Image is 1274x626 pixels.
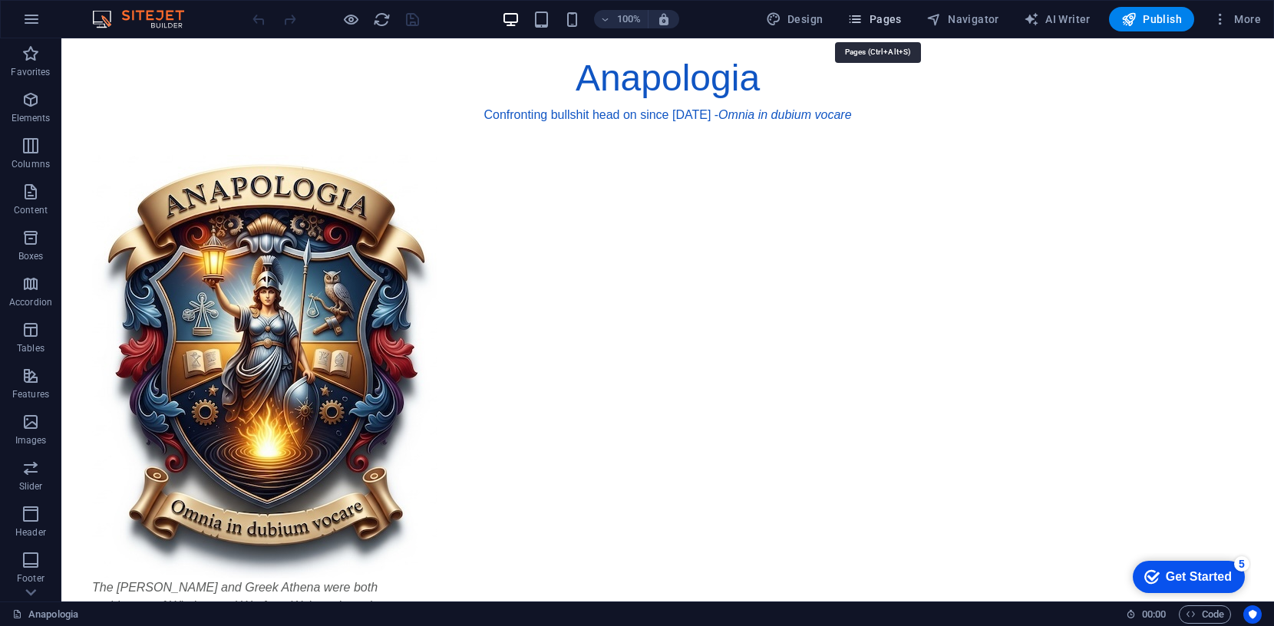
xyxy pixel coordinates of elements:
span: Design [766,12,823,27]
img: Editor Logo [88,10,203,28]
p: Content [14,204,48,216]
button: AI Writer [1018,7,1097,31]
p: Favorites [11,66,50,78]
div: Design (Ctrl+Alt+Y) [760,7,830,31]
span: 00 00 [1142,605,1166,624]
a: Click to cancel selection. Double-click to open Pages [12,605,78,624]
span: Pages [847,12,901,27]
p: Images [15,434,47,446]
p: Elements [12,112,51,124]
button: Usercentrics [1243,605,1262,624]
button: Navigator [920,7,1005,31]
p: Accordion [9,296,52,308]
button: 100% [594,10,649,28]
span: Publish [1121,12,1182,27]
div: Get Started [45,17,111,31]
i: Reload page [373,11,391,28]
p: Columns [12,158,50,170]
span: Code [1186,605,1224,624]
p: Slider [19,480,43,493]
div: Get Started 5 items remaining, 0% complete [12,8,124,40]
button: reload [372,10,391,28]
span: : [1153,608,1155,620]
p: Features [12,388,49,400]
p: Header [15,526,46,539]
button: Design [760,7,830,31]
h6: 100% [617,10,642,28]
h6: Session time [1126,605,1167,624]
button: Code [1179,605,1231,624]
span: Navigator [926,12,999,27]
button: Pages [841,7,907,31]
button: Publish [1109,7,1194,31]
i: On resize automatically adjust zoom level to fit chosen device. [657,12,671,26]
button: More [1206,7,1267,31]
p: Tables [17,342,45,354]
button: Click here to leave preview mode and continue editing [342,10,360,28]
p: Boxes [18,250,44,262]
span: AI Writer [1024,12,1091,27]
div: 5 [114,3,129,18]
p: Footer [17,572,45,585]
span: More [1213,12,1261,27]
